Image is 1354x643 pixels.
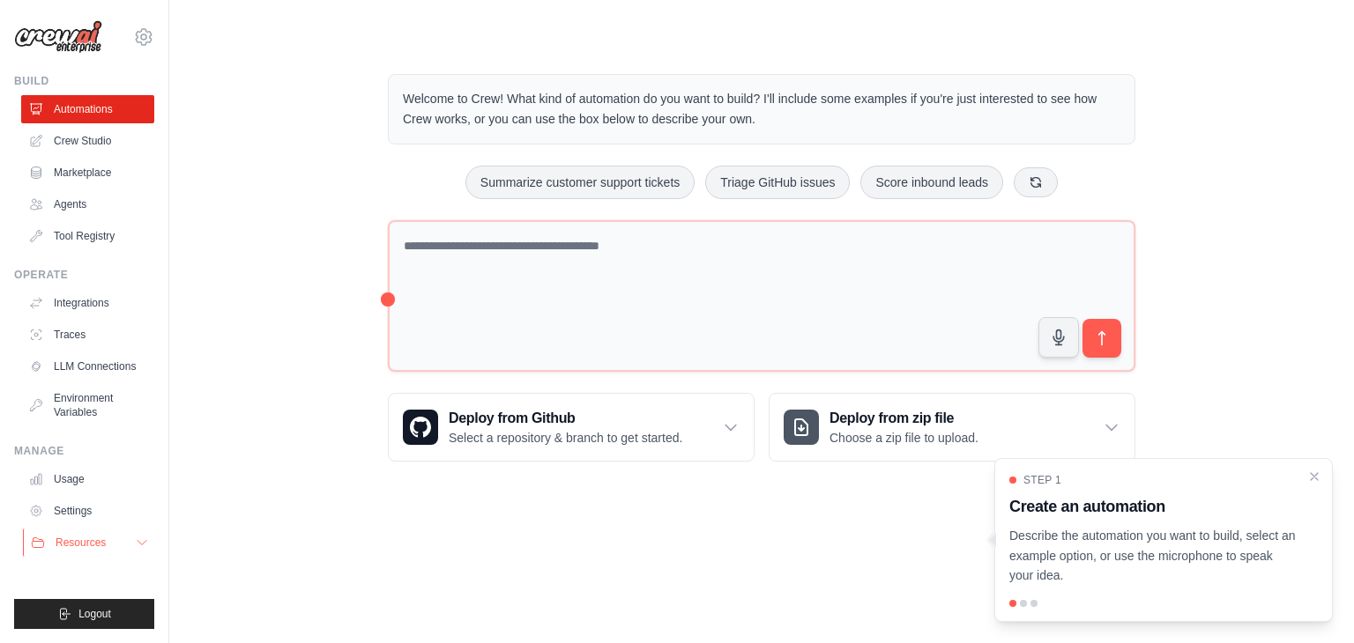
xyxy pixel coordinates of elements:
a: Crew Studio [21,127,154,155]
div: Operate [14,268,154,282]
a: Marketplace [21,159,154,187]
iframe: Chat Widget [1266,558,1354,643]
a: Traces [21,321,154,349]
button: Score inbound leads [860,166,1003,199]
h3: Deploy from zip file [830,408,978,429]
h3: Create an automation [1009,494,1297,519]
button: Close walkthrough [1307,469,1321,484]
a: Agents [21,190,154,218]
div: Manage [14,444,154,458]
div: Build [14,74,154,88]
a: LLM Connections [21,352,154,381]
a: Tool Registry [21,222,154,250]
img: Logo [14,20,102,54]
button: Logout [14,599,154,629]
button: Summarize customer support tickets [465,166,695,199]
button: Triage GitHub issues [705,166,850,199]
span: Resources [56,536,106,550]
a: Usage [21,465,154,493]
p: Choose a zip file to upload. [830,429,978,447]
a: Settings [21,497,154,525]
p: Select a repository & branch to get started. [449,429,682,447]
button: Resources [23,528,156,557]
a: Environment Variables [21,384,154,426]
a: Automations [21,95,154,123]
span: Logout [78,607,111,621]
p: Describe the automation you want to build, select an example option, or use the microphone to spe... [1009,526,1297,586]
p: Welcome to Crew! What kind of automation do you want to build? I'll include some examples if you'... [403,89,1120,129]
span: Step 1 [1023,473,1061,487]
h3: Deploy from Github [449,408,682,429]
a: Integrations [21,289,154,317]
